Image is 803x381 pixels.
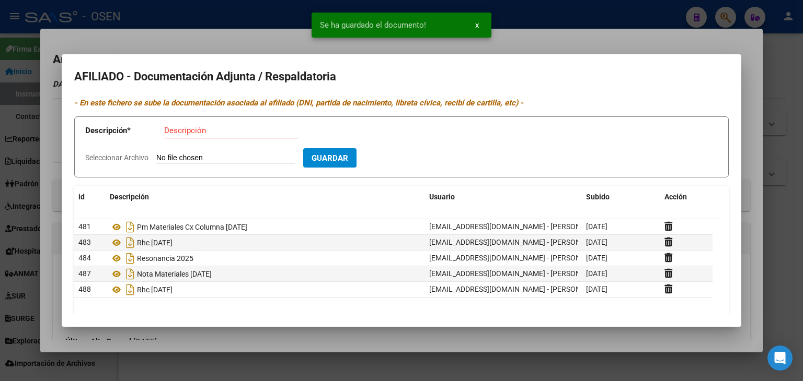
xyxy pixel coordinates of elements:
[137,270,212,278] span: Nota Materiales [DATE]
[586,222,607,231] span: [DATE]
[429,222,606,231] span: [EMAIL_ADDRESS][DOMAIN_NAME] - [PERSON_NAME]
[74,67,729,87] h2: AFILIADO - Documentación Adjunta / Respaldatoria
[467,16,487,34] button: x
[425,186,582,208] datatable-header-cell: Usuario
[137,254,193,263] span: Resonancia 2025
[85,125,164,137] p: Descripción
[582,186,660,208] datatable-header-cell: Subido
[74,98,523,108] i: - En este fichero se sube la documentación asociada al afiliado (DNI, partida de nacimiento, libr...
[429,285,606,293] span: [EMAIL_ADDRESS][DOMAIN_NAME] - [PERSON_NAME]
[110,193,149,201] span: Descripción
[586,238,607,246] span: [DATE]
[137,223,247,231] span: Pm Materiales Cx Columna [DATE]
[320,20,426,30] span: Se ha guardado el documento!
[429,193,455,201] span: Usuario
[767,346,793,371] div: Open Intercom Messenger
[586,285,607,293] span: [DATE]
[78,285,91,293] span: 488
[123,266,137,282] i: Descargar documento
[74,186,106,208] datatable-header-cell: id
[586,269,607,278] span: [DATE]
[429,238,606,246] span: [EMAIL_ADDRESS][DOMAIN_NAME] - [PERSON_NAME]
[664,193,687,201] span: Acción
[123,250,137,267] i: Descargar documento
[78,269,91,278] span: 487
[429,269,606,278] span: [EMAIL_ADDRESS][DOMAIN_NAME] - [PERSON_NAME]
[123,234,137,251] i: Descargar documento
[303,148,357,168] button: Guardar
[123,281,137,298] i: Descargar documento
[312,153,348,163] span: Guardar
[123,219,137,235] i: Descargar documento
[78,193,85,201] span: id
[78,254,91,262] span: 484
[586,254,607,262] span: [DATE]
[106,186,425,208] datatable-header-cell: Descripción
[586,193,610,201] span: Subido
[137,239,173,247] span: Rhc [DATE]
[660,186,713,208] datatable-header-cell: Acción
[137,285,173,294] span: Rhc [DATE]
[78,238,91,246] span: 483
[78,222,91,231] span: 481
[475,20,479,30] span: x
[429,254,606,262] span: [EMAIL_ADDRESS][DOMAIN_NAME] - [PERSON_NAME]
[85,153,148,162] span: Seleccionar Archivo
